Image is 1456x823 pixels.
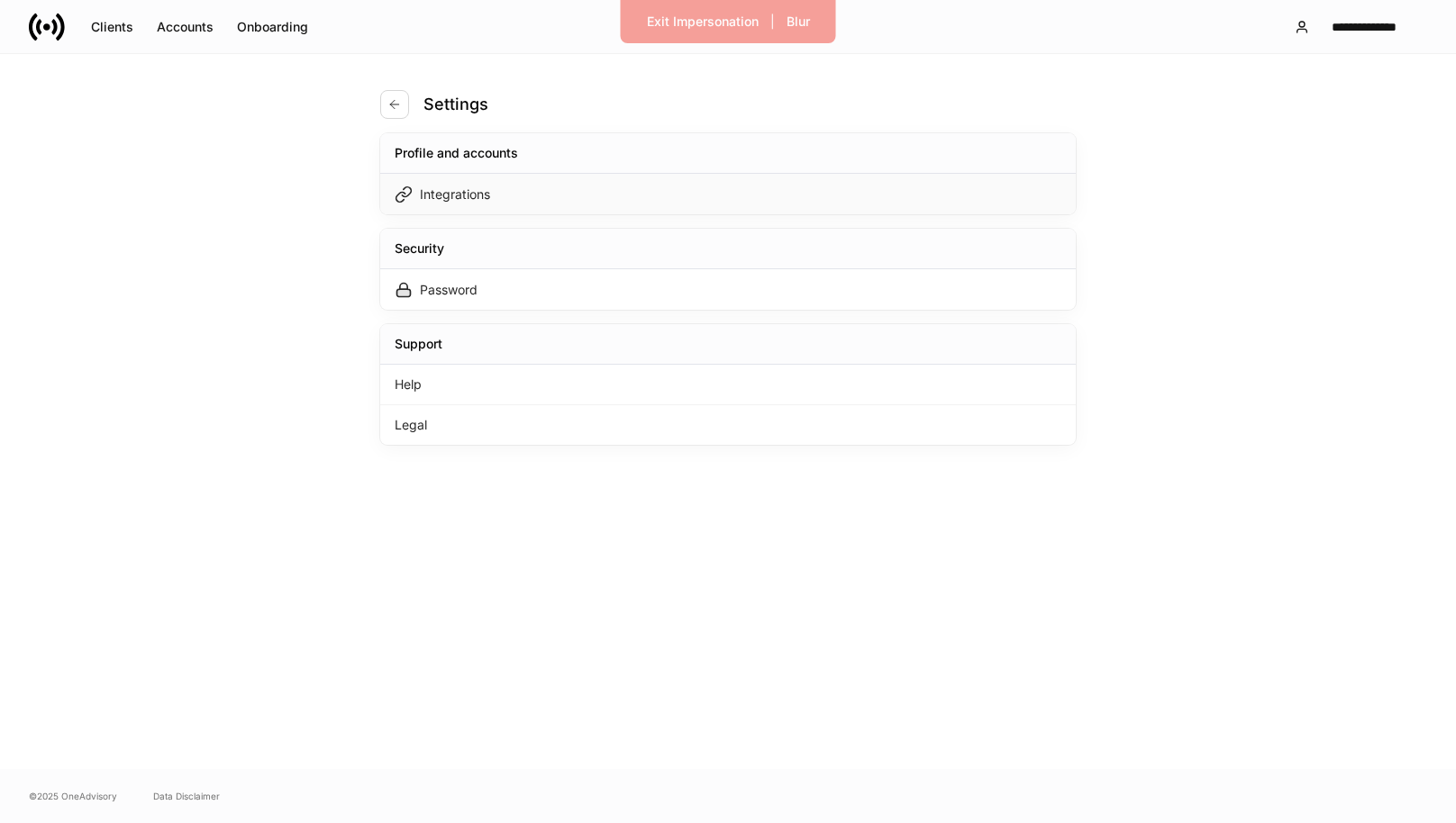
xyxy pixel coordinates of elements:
[420,281,478,299] div: Password
[380,365,1076,405] div: Help
[237,18,308,36] div: Onboarding
[775,7,822,36] button: Blur
[647,13,759,31] div: Exit Impersonation
[635,7,770,36] button: Exit Impersonation
[29,789,117,803] span: © 2025 OneAdvisory
[395,144,518,162] div: Profile and accounts
[225,13,320,41] button: Onboarding
[157,18,214,36] div: Accounts
[79,13,145,41] button: Clients
[91,18,133,36] div: Clients
[153,789,220,803] a: Data Disclaimer
[395,335,442,353] div: Support
[395,240,444,258] div: Security
[380,405,1076,445] div: Legal
[420,185,490,203] div: Integrations
[423,94,488,115] h4: Settings
[787,13,810,31] div: Blur
[145,13,225,41] button: Accounts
